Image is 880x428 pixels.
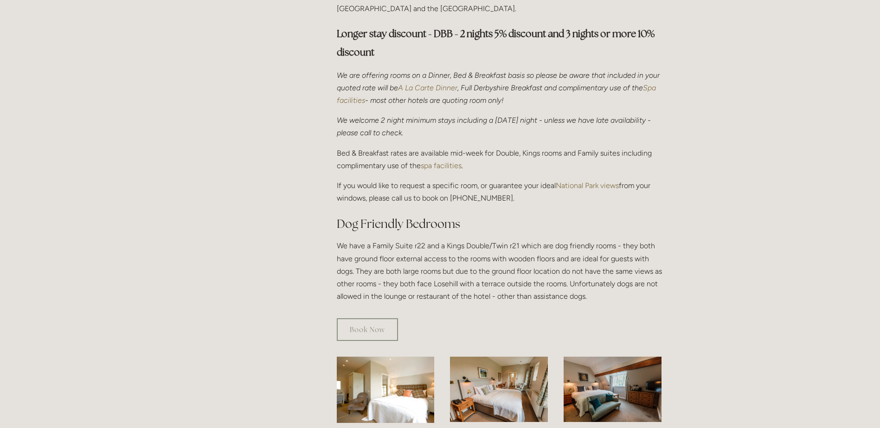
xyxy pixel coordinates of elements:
em: , Full Derbyshire Breakfast and complimentary use of the [457,83,643,92]
img: Double Room view, Losehill Hotel [337,357,435,423]
a: National Park views [556,181,619,190]
a: A La Carte Dinner [398,83,457,92]
em: - most other hotels are quoting room only! [365,96,504,105]
img: Deluxe King Room view, Losehill Hotel [564,357,662,422]
p: Bed & Breakfast rates are available mid-week for Double, Kings rooms and Family suites including ... [337,147,662,172]
h2: Dog Friendly Bedrooms [337,216,662,232]
a: Book Now [337,318,398,341]
em: We welcome 2 night minimum stays including a [DATE] night - unless we have late availability - pl... [337,116,653,137]
a: spa facilities [421,161,462,170]
p: If you would like to request a specific room, or guarantee your ideal from your windows, please c... [337,179,662,204]
strong: Longer stay discount - DBB - 2 nights 5% discount and 3 nights or more 10% discount [337,27,656,58]
em: We are offering rooms on a Dinner, Bed & Breakfast basis so please be aware that included in your... [337,71,662,92]
p: We have a Family Suite r22 and a Kings Double/Twin r21 which are dog friendly rooms - they both h... [337,239,662,302]
img: King Room view, Losehill Hotel [450,357,548,422]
